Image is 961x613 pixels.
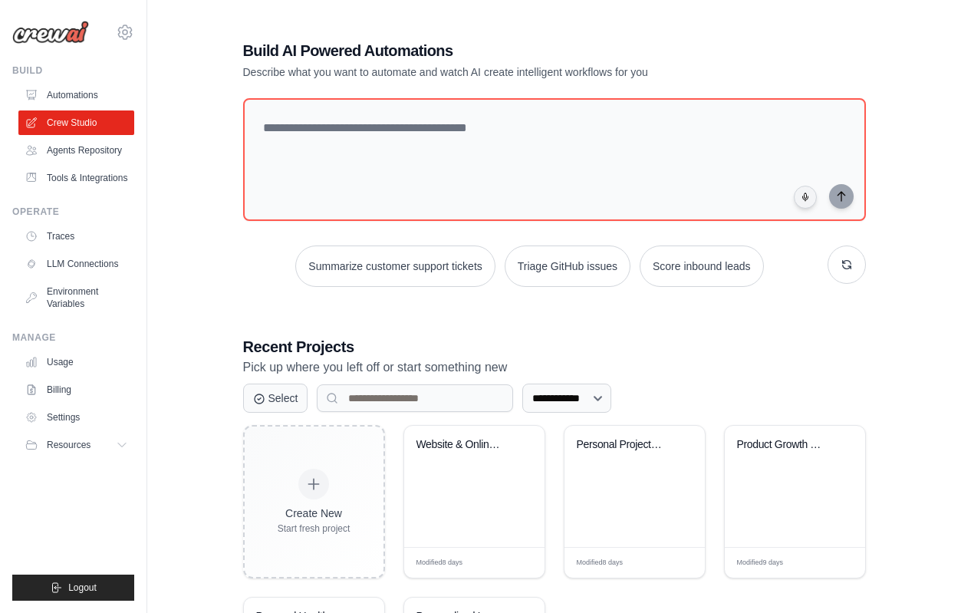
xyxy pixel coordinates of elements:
[18,433,134,457] button: Resources
[18,166,134,190] a: Tools & Integrations
[18,377,134,402] a: Billing
[577,438,670,452] div: Personal Project Management Assistant
[668,557,681,569] span: Edit
[12,64,134,77] div: Build
[12,575,134,601] button: Logout
[278,506,351,521] div: Create New
[12,206,134,218] div: Operate
[18,405,134,430] a: Settings
[12,331,134,344] div: Manage
[828,246,866,284] button: Get new suggestions
[18,252,134,276] a: LLM Connections
[794,186,817,209] button: Click to speak your automation idea
[416,558,463,569] span: Modified 8 days
[18,224,134,249] a: Traces
[18,83,134,107] a: Automations
[243,64,759,80] p: Describe what you want to automate and watch AI create intelligent workflows for you
[18,138,134,163] a: Agents Repository
[505,246,630,287] button: Triage GitHub issues
[12,21,89,44] img: Logo
[18,110,134,135] a: Crew Studio
[640,246,764,287] button: Score inbound leads
[243,336,866,358] h3: Recent Projects
[737,558,784,569] span: Modified 9 days
[577,558,624,569] span: Modified 8 days
[737,438,830,452] div: Product Growth Team Automation
[68,582,97,594] span: Logout
[278,522,351,535] div: Start fresh project
[243,40,759,61] h1: Build AI Powered Automations
[18,350,134,374] a: Usage
[47,439,91,451] span: Resources
[416,438,509,452] div: Website & Online Presence Audit Team
[828,557,841,569] span: Edit
[508,557,521,569] span: Edit
[18,279,134,316] a: Environment Variables
[295,246,495,287] button: Summarize customer support tickets
[243,384,308,413] button: Select
[243,358,866,377] p: Pick up where you left off or start something new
